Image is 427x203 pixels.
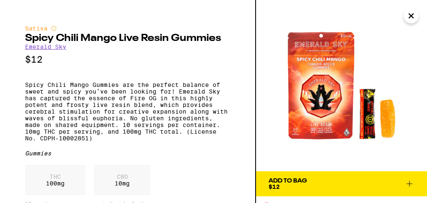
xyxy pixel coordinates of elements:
[46,173,65,180] p: THC
[94,165,151,195] div: 10 mg
[25,33,230,43] h2: Spicy Chili Mango Live Resin Gummies
[25,165,85,195] div: 100 mg
[115,173,130,180] p: CBD
[25,81,230,142] p: Spicy Chili Mango Gummies are the perfect balance of sweet and spicy you’ve been looking for! Eme...
[269,183,280,190] span: $12
[25,54,230,65] p: $12
[404,8,419,23] button: Close
[25,150,230,157] div: Gummies
[269,178,307,184] div: Add To Bag
[50,25,57,32] img: sativaColor.svg
[25,43,66,50] a: Emerald Sky
[5,6,60,13] span: Hi. Need any help?
[25,25,230,32] div: Sativa
[256,171,427,196] button: Add To Bag$12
